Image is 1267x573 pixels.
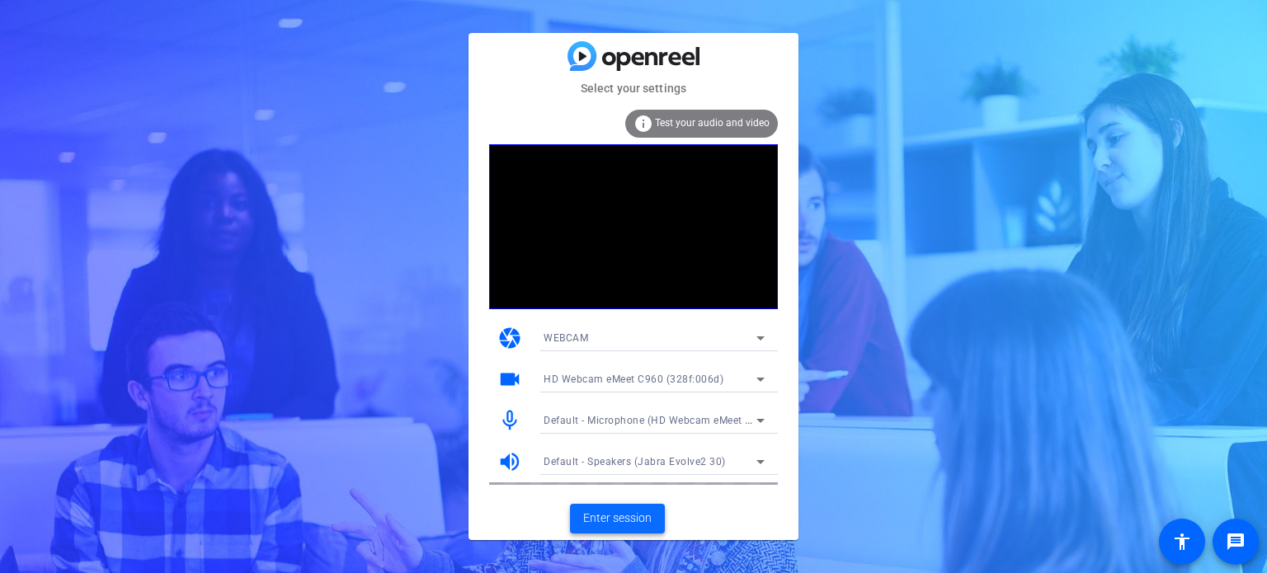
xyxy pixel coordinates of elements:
span: HD Webcam eMeet C960 (328f:006d) [544,373,723,385]
span: Default - Speakers (Jabra Evolve2 30) [544,456,726,467]
span: Default - Microphone (HD Webcam eMeet C960) [544,413,775,426]
span: WEBCAM [544,332,588,344]
img: blue-gradient.svg [568,41,699,70]
button: Enter session [570,504,665,533]
mat-icon: videocam [497,367,522,392]
mat-icon: accessibility [1172,532,1192,552]
mat-icon: camera [497,326,522,350]
mat-icon: message [1226,532,1246,552]
span: Test your audio and video [655,117,770,129]
span: Enter session [583,510,652,527]
mat-icon: mic_none [497,408,522,433]
mat-icon: volume_up [497,449,522,474]
mat-card-subtitle: Select your settings [469,79,798,97]
mat-icon: info [633,114,653,134]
